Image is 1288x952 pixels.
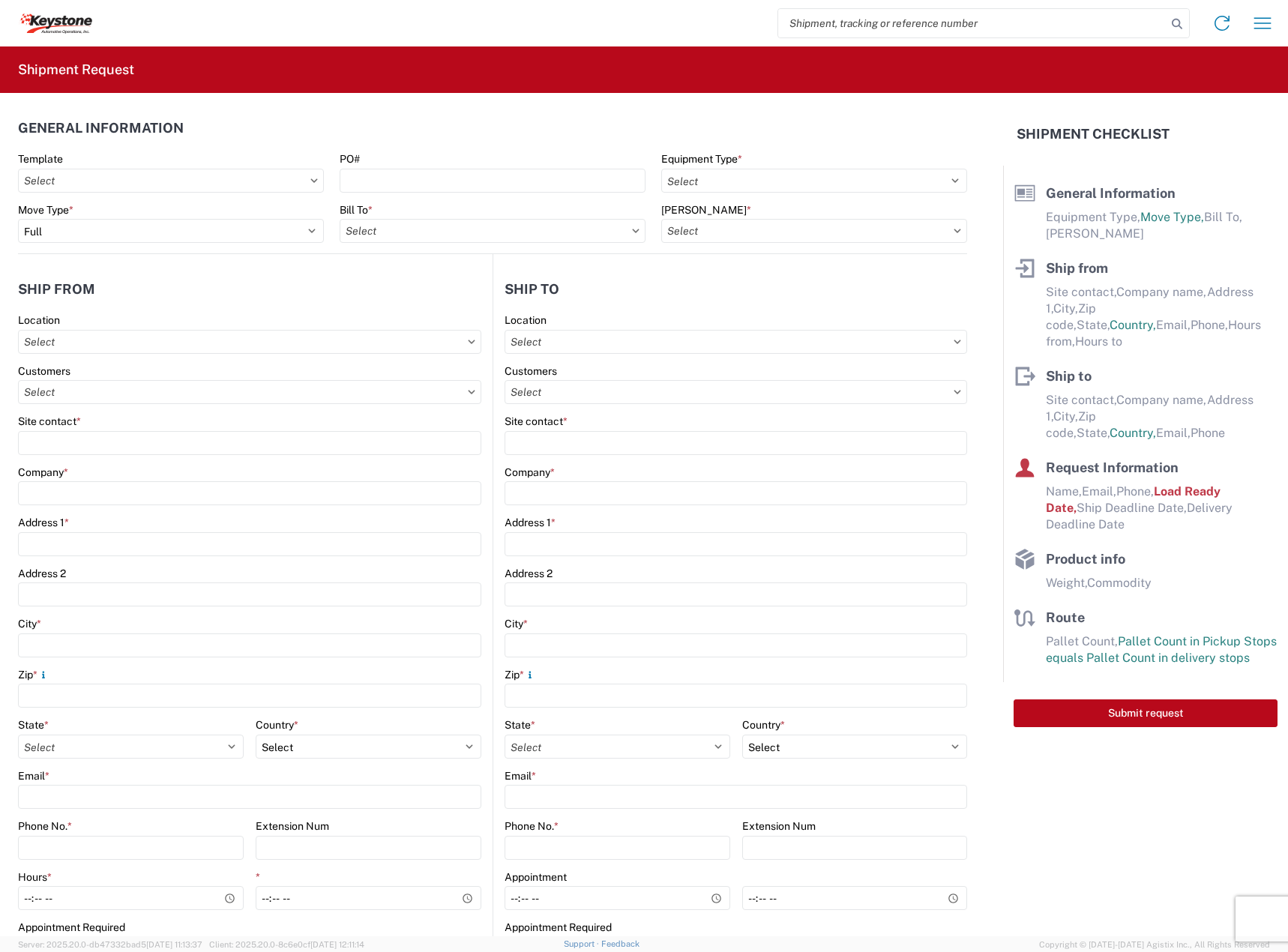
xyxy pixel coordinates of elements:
[18,203,73,217] label: Move Type
[1046,576,1087,590] span: Weight,
[209,940,364,949] span: Client: 2025.20.0-8c6e0cf
[1075,334,1122,349] span: Hours to
[1046,393,1116,407] span: Site contact,
[18,921,125,934] label: Appointment Required
[18,870,52,884] label: Hours
[1156,426,1191,440] span: Email,
[1077,501,1187,515] span: Ship Deadline Date,
[1087,576,1152,590] span: Commodity
[505,330,967,354] input: Select
[256,819,329,833] label: Extension Num
[18,819,72,833] label: Phone No.
[1046,609,1085,625] span: Route
[505,364,557,378] label: Customers
[18,516,69,529] label: Address 1
[1046,210,1140,224] span: Equipment Type,
[18,668,49,681] label: Zip
[601,939,640,948] a: Feedback
[505,668,536,681] label: Zip
[505,380,967,404] input: Select
[1116,285,1207,299] span: Company name,
[505,466,555,479] label: Company
[1082,484,1116,498] span: Email,
[1039,938,1270,951] span: Copyright © [DATE]-[DATE] Agistix Inc., All Rights Reserved
[1046,634,1277,665] span: Pallet Count in Pickup Stops equals Pallet Count in delivery stops
[1077,318,1110,332] span: State,
[505,313,547,327] label: Location
[18,718,49,732] label: State
[1046,285,1116,299] span: Site contact,
[1116,393,1207,407] span: Company name,
[1191,318,1228,332] span: Phone,
[661,152,742,166] label: Equipment Type
[1110,318,1156,332] span: Country,
[18,169,324,193] input: Select
[1077,426,1110,440] span: State,
[505,282,559,297] h2: Ship to
[1191,426,1225,440] span: Phone
[778,9,1167,37] input: Shipment, tracking or reference number
[1110,426,1156,440] span: Country,
[505,567,553,580] label: Address 2
[18,466,68,479] label: Company
[18,940,202,949] span: Server: 2025.20.0-db47332bad5
[564,939,601,948] a: Support
[340,152,360,166] label: PO#
[505,718,535,732] label: State
[1046,551,1125,567] span: Product info
[18,617,41,630] label: City
[18,364,70,378] label: Customers
[18,380,481,404] input: Select
[1140,210,1204,224] span: Move Type,
[1156,318,1191,332] span: Email,
[18,121,184,136] h2: General Information
[505,921,612,934] label: Appointment Required
[1116,484,1154,498] span: Phone,
[1053,409,1078,424] span: City,
[1053,301,1078,316] span: City,
[340,219,645,243] input: Select
[505,617,528,630] label: City
[1046,226,1144,241] span: [PERSON_NAME]
[1046,260,1108,276] span: Ship from
[1046,484,1082,498] span: Name,
[1204,210,1242,224] span: Bill To,
[1014,699,1278,727] button: Submit request
[18,61,134,79] h2: Shipment Request
[1046,634,1118,648] span: Pallet Count,
[1046,368,1092,384] span: Ship to
[256,718,298,732] label: Country
[146,940,202,949] span: [DATE] 11:13:37
[1017,125,1170,143] h2: Shipment Checklist
[505,870,567,884] label: Appointment
[18,330,481,354] input: Select
[661,219,967,243] input: Select
[340,203,373,217] label: Bill To
[310,940,364,949] span: [DATE] 12:11:14
[18,769,49,783] label: Email
[505,415,568,428] label: Site contact
[505,769,536,783] label: Email
[18,313,60,327] label: Location
[661,203,751,217] label: [PERSON_NAME]
[742,718,785,732] label: Country
[505,819,559,833] label: Phone No.
[18,415,81,428] label: Site contact
[1046,460,1179,475] span: Request Information
[1046,185,1176,201] span: General Information
[505,516,556,529] label: Address 1
[742,819,816,833] label: Extension Num
[18,152,63,166] label: Template
[18,567,66,580] label: Address 2
[18,282,95,297] h2: Ship from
